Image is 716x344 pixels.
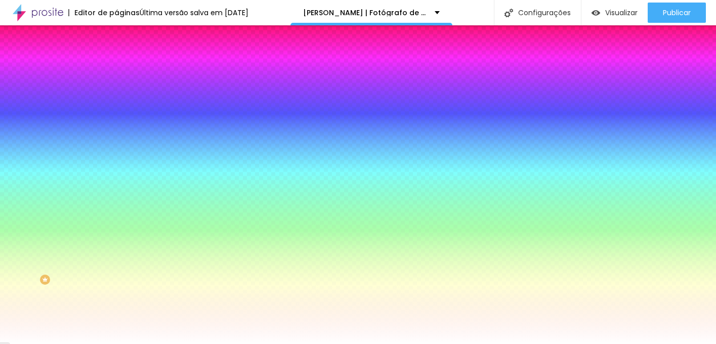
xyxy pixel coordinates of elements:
[592,9,600,17] img: view-1.svg
[648,3,706,23] button: Publicar
[504,9,513,17] img: Icone
[605,9,638,17] span: Visualizar
[581,3,648,23] button: Visualizar
[663,9,691,17] span: Publicar
[140,9,248,16] div: Última versão salva em [DATE]
[303,9,427,16] p: [PERSON_NAME] | Fotógrafo de [PERSON_NAME], Retrato e Eventos no [GEOGRAPHIC_DATA]
[68,9,140,16] div: Editor de páginas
